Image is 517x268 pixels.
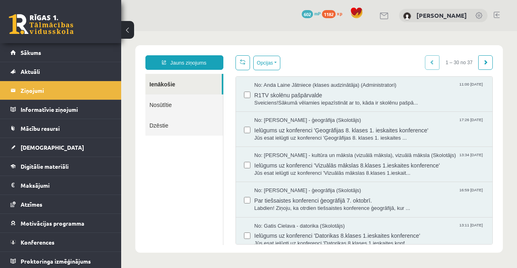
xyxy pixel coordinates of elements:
[338,50,363,57] span: 11:00 [DATE]
[403,12,411,20] img: Luīze Vasiļjeva
[11,214,111,232] a: Motivācijas programma
[314,10,321,17] span: mP
[133,58,364,68] span: R1TV skolēnu pašpārvalde
[11,43,111,62] a: Sākums
[21,239,55,246] span: Konferences
[21,125,60,132] span: Mācību resursi
[24,24,102,39] a: Jauns ziņojums
[21,100,111,119] legend: Informatīvie ziņojumi
[133,174,364,181] span: Labdien! Ziņoju, ka otrdien tiešsaistes konference ģeogrāfijā, kur ...
[302,10,313,18] span: 602
[24,84,102,105] a: Dzēstie
[133,86,364,111] a: No: [PERSON_NAME] - ģeogrāfija (Skolotājs) 17:26 [DATE] Ielūgums uz konferenci 'Ģeogrāfijas 8. kl...
[11,157,111,176] a: Digitālie materiāli
[21,144,84,151] span: [DEMOGRAPHIC_DATA]
[21,49,41,56] span: Sākums
[11,138,111,157] a: [DEMOGRAPHIC_DATA]
[133,50,364,75] a: No: Anda Laine Jātniece (klases audzinātāja) (Administratori) 11:00 [DATE] R1TV skolēnu pašpārval...
[322,10,346,17] a: 1182 xp
[338,156,363,162] span: 16:59 [DATE]
[337,10,342,17] span: xp
[11,81,111,100] a: Ziņojumi
[11,100,111,119] a: Informatīvie ziņojumi
[338,191,363,197] span: 13:11 [DATE]
[338,121,363,127] span: 13:34 [DATE]
[11,233,111,251] a: Konferences
[133,68,364,76] span: Sveiciens!Sākumā vēlamies iepazīstināt ar to, kāda ir skolēnu pašpā...
[21,201,42,208] span: Atzīmes
[24,43,101,63] a: Ienākošie
[11,62,111,81] a: Aktuāli
[133,121,364,146] a: No: [PERSON_NAME] - kultūra un māksla (vizuālā māksla), vizuālā māksla (Skolotājs) 13:34 [DATE] I...
[132,25,159,39] button: Opcijas
[133,86,240,93] span: No: [PERSON_NAME] - ģeogrāfija (Skolotājs)
[11,176,111,195] a: Maksājumi
[318,24,357,39] span: 1 – 30 no 37
[21,176,111,195] legend: Maksājumi
[133,121,335,128] span: No: [PERSON_NAME] - kultūra un māksla (vizuālā māksla), vizuālā māksla (Skolotājs)
[9,14,74,34] a: Rīgas 1. Tālmācības vidusskola
[338,86,363,92] span: 17:26 [DATE]
[21,163,69,170] span: Digitālie materiāli
[133,50,275,58] span: No: Anda Laine Jātniece (klases audzinātāja) (Administratori)
[133,191,364,216] a: No: Gatis Cielava - datorika (Skolotājs) 13:11 [DATE] Ielūgums uz konferenci 'Datorikas 8.klases ...
[133,163,364,174] span: Par tiešsaistes konferenci ģeogrāfijā 7. oktobrī.
[21,81,111,100] legend: Ziņojumi
[322,10,336,18] span: 1182
[416,11,467,19] a: [PERSON_NAME]
[11,195,111,214] a: Atzīmes
[133,156,240,163] span: No: [PERSON_NAME] - ģeogrāfija (Skolotājs)
[133,209,364,216] span: Jūs esat ielūgti uz konferenci 'Datorikas 8.klases 1.ieskaites konf...
[133,128,364,138] span: Ielūgums uz konferenci 'Vizuālās mākslas 8.klases 1.ieskaites konference'
[133,138,364,146] span: Jūs esat ielūgti uz konferenci 'Vizuālās mākslas 8.klases 1.ieskait...
[11,119,111,138] a: Mācību resursi
[133,156,364,181] a: No: [PERSON_NAME] - ģeogrāfija (Skolotājs) 16:59 [DATE] Par tiešsaistes konferenci ģeogrāfijā 7. ...
[133,93,364,103] span: Ielūgums uz konferenci 'Ģeogrāfijas 8. klases 1. ieskaites konference'
[21,220,84,227] span: Motivācijas programma
[21,258,91,265] span: Proktoringa izmēģinājums
[21,68,40,75] span: Aktuāli
[133,191,224,199] span: No: Gatis Cielava - datorika (Skolotājs)
[133,103,364,111] span: Jūs esat ielūgti uz konferenci 'Ģeogrāfijas 8. klases 1. ieskaites ...
[24,63,102,84] a: Nosūtītie
[302,10,321,17] a: 602 mP
[133,199,364,209] span: Ielūgums uz konferenci 'Datorikas 8.klases 1.ieskaites konference'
